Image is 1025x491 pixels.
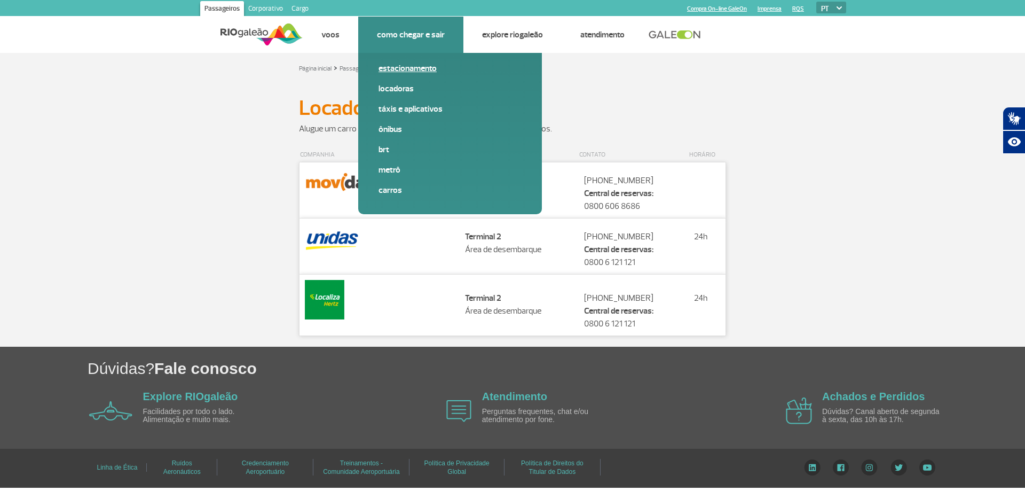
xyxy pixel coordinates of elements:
[89,401,132,420] img: airplane icon
[446,400,471,422] img: airplane icon
[379,164,522,176] a: Metrô
[154,360,257,377] span: Fale conosco
[584,306,653,316] strong: Central de reservas:
[579,148,689,162] th: CONTATO
[321,29,340,40] a: Voos
[305,168,366,197] img: Movida
[822,391,925,402] a: Achados e Perdidos
[482,29,543,40] a: Explore RIOgaleão
[465,231,501,242] strong: Terminal 2
[379,83,522,95] a: Locadoras
[97,460,137,475] a: Linha de Ética
[861,459,878,476] img: Instagram
[305,224,359,253] img: Unidas
[379,103,522,115] a: Táxis e aplicativos
[521,456,584,479] a: Política de Direitos do Titular de Dados
[379,63,522,74] a: Estacionamento
[579,274,689,336] td: [PHONE_NUMBER] 0800 6 121 121
[1003,107,1025,154] div: Plugin de acessibilidade da Hand Talk.
[379,184,522,196] a: Carros
[758,5,782,12] a: Imprensa
[143,408,266,424] p: Facilidades por todo o lado. Alimentação e muito mais.
[299,99,726,117] h1: Locadoras
[88,357,1025,379] h1: Dúvidas?
[890,459,907,476] img: Twitter
[482,408,605,424] p: Perguntas frequentes, chat e/ou atendimento por fone.
[334,61,337,74] a: >
[482,391,547,402] a: Atendimento
[377,29,445,40] a: Como chegar e sair
[379,144,522,155] a: BRT
[689,274,726,336] td: 24h
[244,1,287,18] a: Corporativo
[792,5,804,12] a: RQS
[465,293,501,303] strong: Terminal 2
[687,5,747,12] a: Compra On-line GaleOn
[919,459,935,476] img: YouTube
[804,459,821,476] img: LinkedIn
[200,1,244,18] a: Passageiros
[689,218,726,274] td: 24h
[580,29,625,40] a: Atendimento
[379,123,522,135] a: Ônibus
[340,65,372,73] a: Passageiros
[163,456,201,479] a: Ruídos Aeronáuticos
[584,244,653,255] strong: Central de reservas:
[689,148,726,162] th: HORÁRIO
[460,218,579,274] td: Área de desembarque
[299,65,332,73] a: Página inicial
[579,218,689,274] td: [PHONE_NUMBER] 0800 6 121 121
[299,148,460,162] th: COMPANHIA
[584,188,653,199] strong: Central de reservas:
[143,391,238,402] a: Explore RIOgaleão
[460,274,579,336] td: Área de desembarque
[1003,107,1025,130] button: Abrir tradutor de língua de sinais.
[242,456,289,479] a: Credenciamento Aeroportuário
[305,280,344,319] img: Localiza
[833,459,849,476] img: Facebook
[1003,130,1025,154] button: Abrir recursos assistivos.
[822,408,945,424] p: Dúvidas? Canal aberto de segunda à sexta, das 10h às 17h.
[299,122,726,135] p: Alugue um carro no RIOgaleão para a sua viagem com nossos parceiros.
[323,456,399,479] a: Treinamentos - Comunidade Aeroportuária
[287,1,313,18] a: Cargo
[424,456,490,479] a: Política de Privacidade Global
[786,398,812,424] img: airplane icon
[579,162,689,219] td: [PHONE_NUMBER] 0800 606 8686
